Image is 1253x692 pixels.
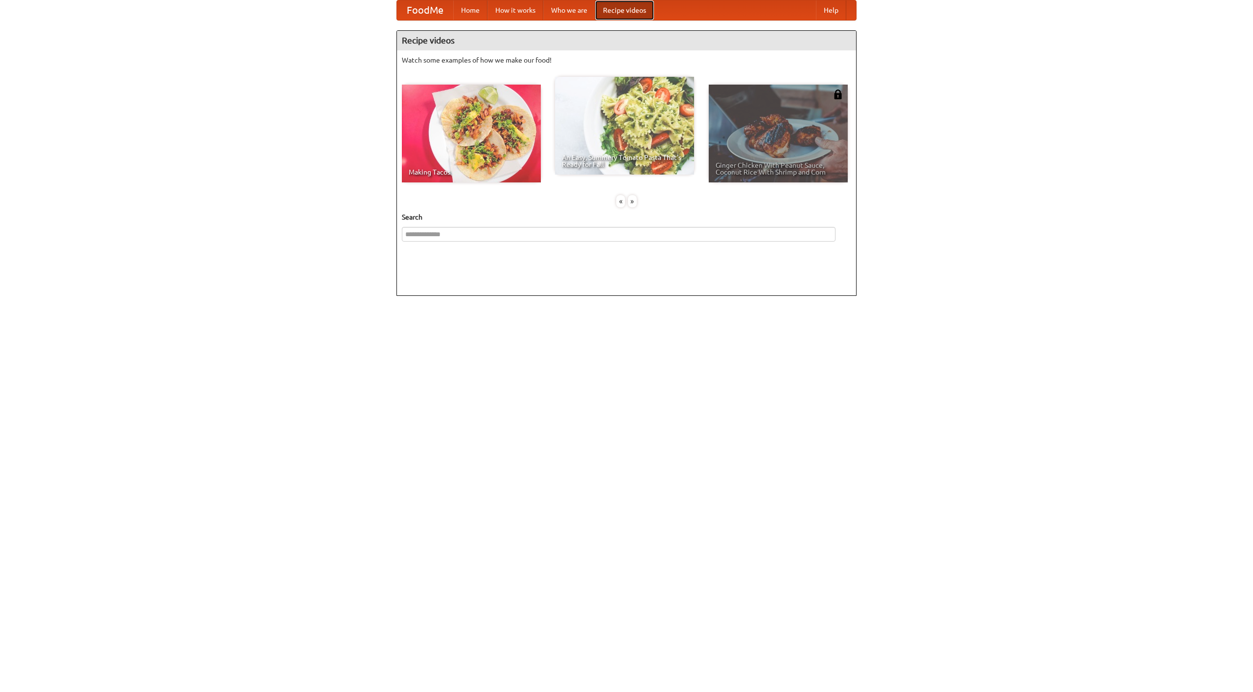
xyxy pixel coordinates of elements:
div: » [628,195,637,207]
a: How it works [487,0,543,20]
a: FoodMe [397,0,453,20]
a: Who we are [543,0,595,20]
a: Home [453,0,487,20]
span: Making Tacos [409,169,534,176]
h5: Search [402,212,851,222]
a: Recipe videos [595,0,654,20]
a: An Easy, Summery Tomato Pasta That's Ready for Fall [555,77,694,175]
a: Making Tacos [402,85,541,182]
p: Watch some examples of how we make our food! [402,55,851,65]
img: 483408.png [833,89,843,99]
h4: Recipe videos [397,31,856,50]
div: « [616,195,625,207]
a: Help [816,0,846,20]
span: An Easy, Summery Tomato Pasta That's Ready for Fall [562,154,687,168]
